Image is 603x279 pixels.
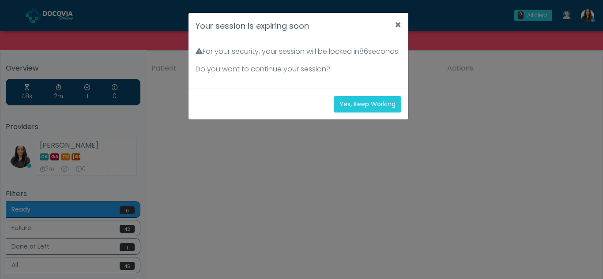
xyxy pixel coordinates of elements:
[7,4,34,30] button: Open LiveChat chat widget
[359,46,368,56] span: 86
[388,13,408,37] button: ×
[196,20,309,32] h4: Your session is expiring soon
[196,64,401,74] p: Do you want to continue your session?
[196,46,401,57] p: For your security, your session will be locked in seconds.
[334,96,401,112] button: Yes, Keep Working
